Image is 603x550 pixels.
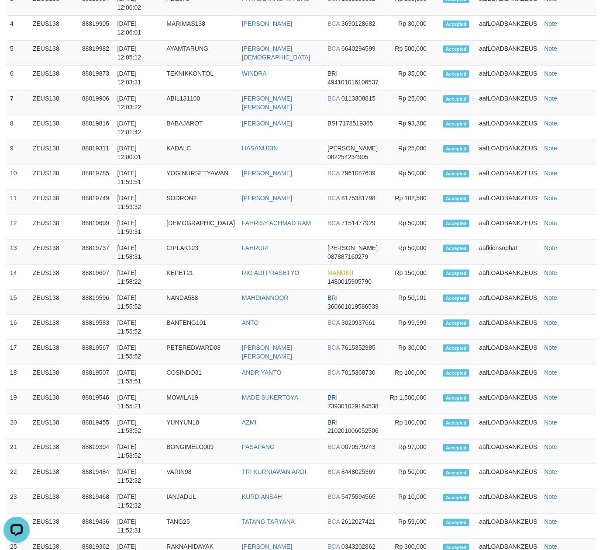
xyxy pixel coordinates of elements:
[341,95,376,102] span: Copy 0113308815 to clipboard
[29,514,79,539] td: ZEUS138
[327,303,379,310] span: Copy 360601019586539 to clipboard
[163,439,238,464] td: BONGIMELO009
[242,219,311,226] a: FAHRISY ACHMAD RAM
[79,464,114,489] td: 88819484
[327,70,338,77] span: BRI
[341,319,376,326] span: Copy 3020937661 to clipboard
[163,514,238,539] td: TANG25
[114,91,163,115] td: [DATE] 12:03:22
[476,414,541,439] td: aafLOADBANKZEUS
[79,315,114,340] td: 88819583
[476,91,541,115] td: aafLOADBANKZEUS
[29,315,79,340] td: ZEUS138
[386,340,440,365] td: Rp 30,000
[341,344,376,351] span: Copy 7615352985 to clipboard
[476,165,541,190] td: aafLOADBANKZEUS
[544,70,558,77] a: Note
[476,365,541,390] td: aafLOADBANKZEUS
[79,290,114,315] td: 88819596
[341,219,376,226] span: Copy 7151477929 to clipboard
[327,219,340,226] span: BCA
[242,145,278,152] a: HASANUDIN
[114,340,163,365] td: [DATE] 11:55:52
[386,66,440,91] td: Rp 35,000
[476,215,541,240] td: aafLOADBANKZEUS
[443,270,469,277] span: Accepted
[386,290,440,315] td: Rp 50,101
[443,170,469,178] span: Accepted
[7,240,29,265] td: 13
[163,66,238,91] td: TEKNIKKONTOL
[443,95,469,103] span: Accepted
[476,315,541,340] td: aafLOADBANKZEUS
[163,340,238,365] td: PETEREDWARD08
[7,115,29,140] td: 8
[242,120,292,127] a: [PERSON_NAME]
[29,66,79,91] td: ZEUS138
[242,95,292,111] a: [PERSON_NAME] [PERSON_NAME]
[29,41,79,66] td: ZEUS138
[386,439,440,464] td: Rp 97,000
[443,245,469,252] span: Accepted
[443,494,469,501] span: Accepted
[327,95,340,102] span: BCA
[327,369,340,376] span: BCA
[327,319,340,326] span: BCA
[163,390,238,414] td: MOWILA19
[476,290,541,315] td: aafLOADBANKZEUS
[443,120,469,128] span: Accepted
[443,145,469,153] span: Accepted
[476,489,541,514] td: aafLOADBANKZEUS
[7,41,29,66] td: 5
[443,295,469,302] span: Accepted
[339,120,373,127] span: Copy 7178519365 to clipboard
[443,21,469,28] span: Accepted
[79,165,114,190] td: 88819785
[544,294,558,301] a: Note
[7,66,29,91] td: 6
[544,120,558,127] a: Note
[242,244,269,251] a: FAHRURI
[327,444,340,451] span: BCA
[29,439,79,464] td: ZEUS138
[29,215,79,240] td: ZEUS138
[443,444,469,452] span: Accepted
[327,394,338,401] span: BRI
[7,439,29,464] td: 21
[443,70,469,78] span: Accepted
[544,419,558,426] a: Note
[544,219,558,226] a: Note
[476,390,541,414] td: aafLOADBANKZEUS
[114,514,163,539] td: [DATE] 11:52:31
[327,195,340,202] span: BCA
[544,494,558,501] a: Note
[163,140,238,165] td: KADALC
[163,215,238,240] td: [DEMOGRAPHIC_DATA]
[114,66,163,91] td: [DATE] 12:03:31
[242,519,295,526] a: TATANG TARYANA
[327,79,379,86] span: Copy 494101016106537 to clipboard
[476,439,541,464] td: aafLOADBANKZEUS
[327,120,338,127] span: BSI
[544,244,558,251] a: Note
[163,91,238,115] td: ABIL131100
[163,489,238,514] td: IANJADUL
[544,369,558,376] a: Note
[443,394,469,402] span: Accepted
[242,294,289,301] a: MAHDIANNOOR
[327,294,338,301] span: BRI
[29,165,79,190] td: ZEUS138
[163,41,238,66] td: AYAMTARUNG
[163,464,238,489] td: VARIN98
[29,340,79,365] td: ZEUS138
[242,444,275,451] a: PASAPANG
[114,414,163,439] td: [DATE] 11:53:52
[114,464,163,489] td: [DATE] 11:52:32
[386,365,440,390] td: Rp 100,000
[7,91,29,115] td: 7
[443,369,469,377] span: Accepted
[114,315,163,340] td: [DATE] 11:55:52
[7,390,29,414] td: 19
[341,20,376,27] span: Copy 3690128682 to clipboard
[242,70,267,77] a: WINDRA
